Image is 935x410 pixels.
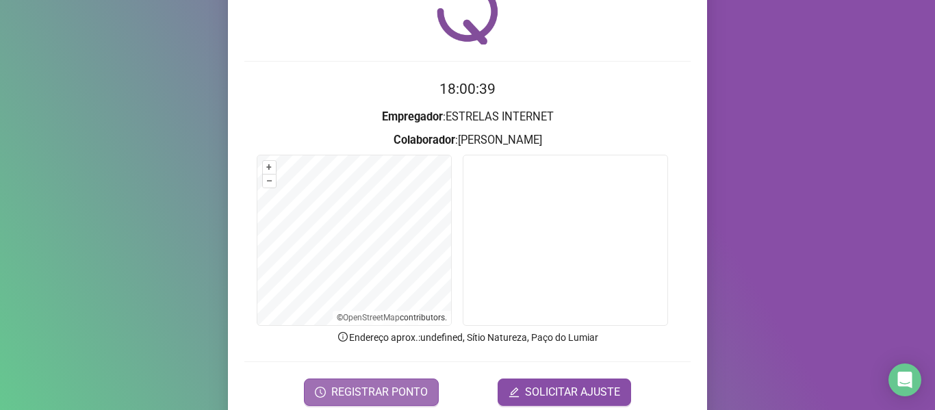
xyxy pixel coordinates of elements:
[337,331,349,343] span: info-circle
[525,384,620,400] span: SOLICITAR AJUSTE
[315,387,326,398] span: clock-circle
[498,379,631,406] button: editSOLICITAR AJUSTE
[263,161,276,174] button: +
[888,363,921,396] div: Open Intercom Messenger
[509,387,520,398] span: edit
[244,108,691,126] h3: : ESTRELAS INTERNET
[331,384,428,400] span: REGISTRAR PONTO
[263,175,276,188] button: –
[343,313,400,322] a: OpenStreetMap
[244,131,691,149] h3: : [PERSON_NAME]
[394,133,455,146] strong: Colaborador
[244,330,691,345] p: Endereço aprox. : undefined, Sítio Natureza, Paço do Lumiar
[337,313,447,322] li: © contributors.
[439,81,496,97] time: 18:00:39
[304,379,439,406] button: REGISTRAR PONTO
[382,110,443,123] strong: Empregador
